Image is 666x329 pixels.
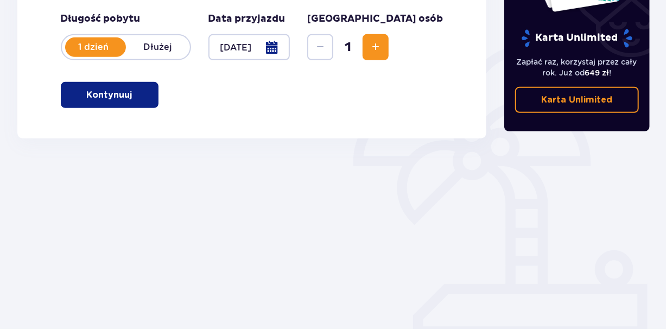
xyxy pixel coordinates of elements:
p: Karta Unlimited [541,94,612,106]
button: Kontynuuj [61,82,158,108]
button: Decrease [307,34,333,60]
p: [GEOGRAPHIC_DATA] osób [307,12,443,26]
span: 649 zł [585,68,609,77]
p: Długość pobytu [61,12,191,26]
p: 1 dzień [62,41,126,53]
a: Karta Unlimited [515,87,639,113]
p: Data przyjazdu [208,12,286,26]
p: Zapłać raz, korzystaj przez cały rok. Już od ! [515,56,639,78]
p: Kontynuuj [87,89,132,101]
p: Dłużej [126,41,190,53]
span: 1 [335,39,360,55]
p: Karta Unlimited [521,29,633,48]
button: Increase [363,34,389,60]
